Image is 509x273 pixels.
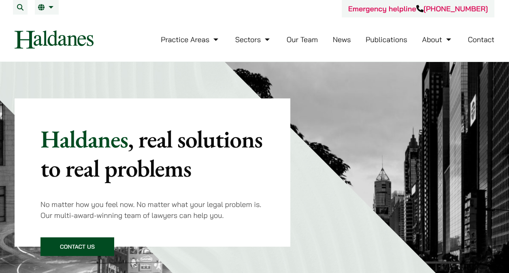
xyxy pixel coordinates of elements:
a: Contact Us [40,237,114,256]
mark: , real solutions to real problems [40,123,262,184]
a: Publications [366,35,407,44]
a: Practice Areas [161,35,220,44]
p: No matter how you feel now. No matter what your legal problem is. Our multi-award-winning team of... [40,199,264,221]
a: News [333,35,351,44]
a: About [422,35,453,44]
img: Logo of Haldanes [15,30,94,49]
a: Emergency helpline[PHONE_NUMBER] [348,4,488,13]
a: Contact [468,35,494,44]
a: Our Team [287,35,318,44]
p: Haldanes [40,124,264,183]
a: Sectors [235,35,272,44]
a: EN [38,4,55,11]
